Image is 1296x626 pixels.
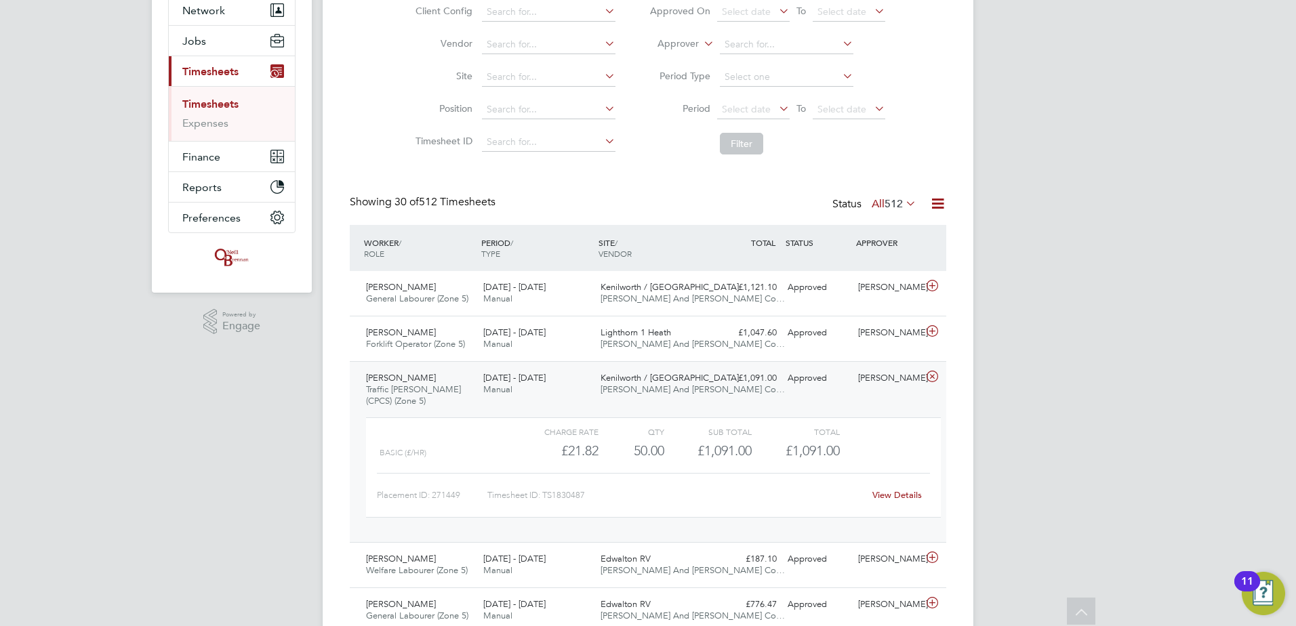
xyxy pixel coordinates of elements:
[483,610,512,621] span: Manual
[599,423,664,440] div: QTY
[712,276,782,299] div: £1,121.10
[720,35,853,54] input: Search for...
[482,100,615,119] input: Search for...
[366,553,436,564] span: [PERSON_NAME]
[394,195,419,209] span: 30 of
[853,230,923,255] div: APPROVER
[601,372,748,383] span: Kenilworth / [GEOGRAPHIC_DATA]…
[782,276,853,299] div: Approved
[222,320,260,332] span: Engage
[212,247,251,268] img: oneillandbrennan-logo-retina.png
[483,553,546,564] span: [DATE] - [DATE]
[752,423,839,440] div: Total
[394,195,495,209] span: 512 Timesheets
[169,142,295,171] button: Finance
[853,322,923,344] div: [PERSON_NAME]
[832,195,919,214] div: Status
[786,442,840,459] span: £1,091.00
[601,564,785,576] span: [PERSON_NAME] And [PERSON_NAME] Co…
[366,293,468,304] span: General Labourer (Zone 5)
[595,230,712,266] div: SITE
[601,383,785,395] span: [PERSON_NAME] And [PERSON_NAME] Co…
[817,103,866,115] span: Select date
[712,322,782,344] div: £1,047.60
[203,309,261,335] a: Powered byEngage
[411,135,472,147] label: Timesheet ID
[366,598,436,610] span: [PERSON_NAME]
[366,610,468,621] span: General Labourer (Zone 5)
[853,367,923,390] div: [PERSON_NAME]
[182,211,241,224] span: Preferences
[1241,581,1253,599] div: 11
[751,237,775,248] span: TOTAL
[782,230,853,255] div: STATUS
[350,195,498,209] div: Showing
[722,5,771,18] span: Select date
[664,440,752,462] div: £1,091.00
[182,65,239,78] span: Timesheets
[366,383,461,406] span: Traffic [PERSON_NAME] (CPCS) (Zone 5)
[169,86,295,141] div: Timesheets
[482,68,615,87] input: Search for...
[638,37,699,51] label: Approver
[712,367,782,390] div: £1,091.00
[664,423,752,440] div: Sub Total
[182,150,220,163] span: Finance
[169,172,295,202] button: Reports
[169,26,295,56] button: Jobs
[615,237,617,248] span: /
[168,247,296,268] a: Go to home page
[169,203,295,232] button: Preferences
[649,102,710,114] label: Period
[411,70,472,82] label: Site
[483,293,512,304] span: Manual
[649,70,710,82] label: Period Type
[483,338,512,350] span: Manual
[720,133,763,154] button: Filter
[853,276,923,299] div: [PERSON_NAME]
[366,372,436,383] span: [PERSON_NAME]
[712,593,782,616] div: £776.47
[487,484,864,506] div: Timesheet ID: TS1830487
[599,248,632,259] span: VENDOR
[649,5,710,17] label: Approved On
[399,237,401,248] span: /
[380,448,426,457] span: Basic (£/HR)
[817,5,866,18] span: Select date
[478,230,595,266] div: PERIOD
[361,230,478,266] div: WORKER
[366,281,436,293] span: [PERSON_NAME]
[483,383,512,395] span: Manual
[853,548,923,570] div: [PERSON_NAME]
[510,237,513,248] span: /
[872,197,916,211] label: All
[182,98,239,110] a: Timesheets
[599,440,664,462] div: 50.00
[366,327,436,338] span: [PERSON_NAME]
[411,37,472,49] label: Vendor
[782,322,853,344] div: Approved
[377,484,487,506] div: Placement ID: 271449
[712,548,782,570] div: £187.10
[511,440,599,462] div: £21.82
[885,197,903,211] span: 512
[601,327,671,338] span: Lighthorn 1 Heath
[722,103,771,115] span: Select date
[169,56,295,86] button: Timesheets
[482,3,615,22] input: Search for...
[483,598,546,610] span: [DATE] - [DATE]
[411,102,472,114] label: Position
[411,5,472,17] label: Client Config
[511,423,599,440] div: Charge rate
[792,100,810,117] span: To
[483,564,512,576] span: Manual
[782,367,853,390] div: Approved
[483,281,546,293] span: [DATE] - [DATE]
[182,181,222,194] span: Reports
[601,293,785,304] span: [PERSON_NAME] And [PERSON_NAME] Co…
[483,327,546,338] span: [DATE] - [DATE]
[182,117,228,129] a: Expenses
[1242,572,1285,615] button: Open Resource Center, 11 new notifications
[482,133,615,152] input: Search for...
[482,35,615,54] input: Search for...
